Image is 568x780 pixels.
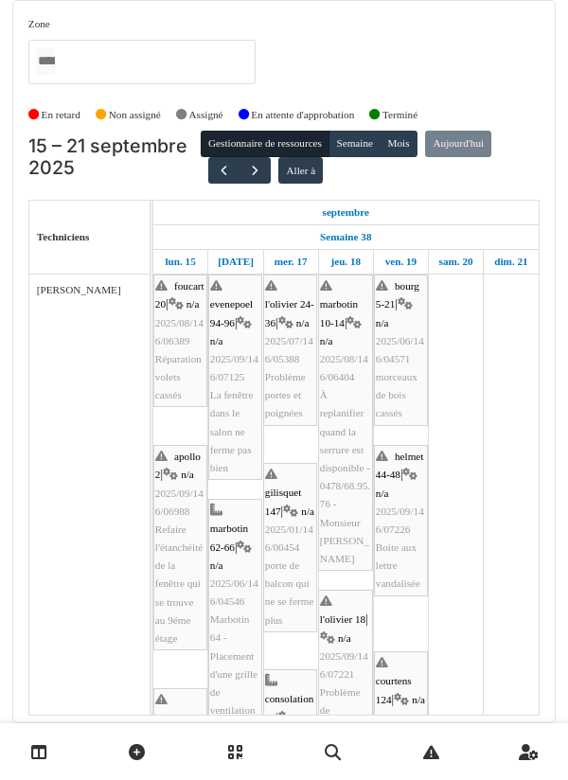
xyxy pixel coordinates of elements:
button: Précédent [208,157,240,185]
span: Boite aux lettre vandalisée [376,541,420,589]
span: n/a [320,335,333,346]
span: n/a [186,298,200,310]
span: 2025/08/146/06389 [155,317,204,346]
span: 2025/06/146/04571 [376,335,424,364]
a: 21 septembre 2025 [489,250,532,274]
span: helmet 44-48 [376,451,424,480]
span: foucart 20 [155,280,204,310]
a: 17 septembre 2025 [270,250,312,274]
span: bourg 5-21 [376,280,419,310]
label: En attente d'approbation [251,107,354,123]
a: 20 septembre 2025 [435,250,478,274]
span: gilisquet 147 [265,487,302,516]
h2: 15 – 21 septembre 2025 [28,135,201,180]
label: En retard [42,107,80,123]
span: n/a [376,317,389,328]
button: Gestionnaire de ressources [201,131,329,157]
span: 2025/07/146/05388 [265,335,313,364]
a: 15 septembre 2025 [160,250,200,274]
button: Aujourd'hui [425,131,491,157]
span: 2025/08/146/06404 [320,353,368,382]
label: Terminé [382,107,417,123]
span: evenepoel 94-96 [210,298,253,328]
span: morceaux de bois cassés [376,371,417,418]
span: 2025/08/146/06044 [376,712,424,741]
a: 19 septembre 2025 [381,250,422,274]
div: | [265,466,315,629]
a: Semaine 38 [315,225,376,249]
button: Semaine [328,131,381,157]
div: | [210,277,260,477]
span: marbotin 62-66 [210,523,248,552]
span: l'olivier 18 [320,613,365,625]
div: | [376,448,426,594]
span: apollo 2 [155,451,201,480]
span: 2025/01/146/00454 [265,523,313,553]
span: Techniciens [37,231,90,242]
span: 2025/06/146/04546 [210,577,258,607]
span: À replanifier quand la serrure est disponible - 0478/68.95.76 - Monsieur [PERSON_NAME] [320,389,370,564]
button: Mois [380,131,417,157]
div: | [320,277,371,568]
span: n/a [376,487,389,499]
button: Aller à [278,157,323,184]
span: 2025/09/146/07125 [210,353,258,382]
div: | [265,277,315,423]
span: La fenêtre dans le salon ne ferme pas bien [210,389,254,473]
div: | [376,277,426,423]
span: l'olivier 24-36 [265,298,314,328]
span: n/a [296,317,310,328]
span: 2025/09/146/06988 [155,487,204,517]
span: Problème de fermeture porte de la terrasse [320,686,364,771]
label: Zone [28,16,50,32]
span: courtens 124 [376,675,412,704]
span: Problème portes et poignées [265,371,306,418]
span: n/a [210,559,223,571]
span: n/a [181,469,194,480]
span: marbotin 10-14 [320,298,358,328]
span: n/a [210,335,223,346]
span: n/a [296,712,310,723]
input: Tous [36,47,55,75]
a: 18 septembre 2025 [326,250,365,274]
button: Suivant [239,157,270,185]
label: Assigné [189,107,223,123]
div: | [320,593,371,774]
span: n/a [338,632,351,644]
span: agriculture 182 / marbotin 18-26 [155,712,201,778]
span: n/a [412,694,425,705]
span: 2025/09/146/07221 [320,650,368,680]
span: porte de balcon qui ne se ferme plus [265,559,314,626]
span: consolation 70 [265,693,314,722]
span: n/a [301,505,314,517]
span: [PERSON_NAME] [37,284,121,295]
label: Non assigné [109,107,161,123]
span: Réparation volets cassés [155,353,202,400]
div: | [155,448,205,647]
span: Refaire l'étanchéité de la fenêtre qui se trouve au 9éme étage [155,523,203,644]
a: 15 septembre 2025 [318,201,375,224]
div: | [155,277,205,404]
a: 16 septembre 2025 [213,250,258,274]
span: 2025/09/146/07226 [376,505,424,535]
